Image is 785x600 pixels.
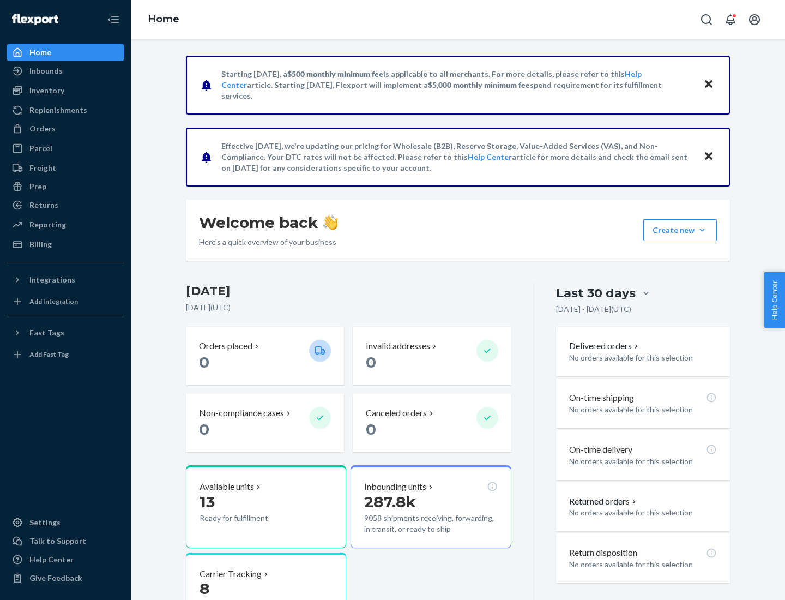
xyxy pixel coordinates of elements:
[569,392,634,404] p: On-time shipping
[199,407,284,419] p: Non-compliance cases
[199,340,252,352] p: Orders placed
[199,420,209,439] span: 0
[702,149,716,165] button: Close
[29,350,69,359] div: Add Fast Tag
[702,77,716,93] button: Close
[221,141,693,173] p: Effective [DATE], we're updating our pricing for Wholesale (B2B), Reserve Storage, Value-Added Se...
[569,352,717,363] p: No orders available for this selection
[569,507,717,518] p: No orders available for this selection
[287,69,383,79] span: $500 monthly minimum fee
[29,517,61,528] div: Settings
[186,302,511,313] p: [DATE] ( UTC )
[29,65,63,76] div: Inbounds
[7,44,124,61] a: Home
[468,152,512,161] a: Help Center
[29,219,66,230] div: Reporting
[7,216,124,233] a: Reporting
[186,394,344,452] button: Non-compliance cases 0
[12,14,58,25] img: Flexport logo
[7,293,124,310] a: Add Integration
[353,394,511,452] button: Canceled orders 0
[569,404,717,415] p: No orders available for this selection
[744,9,765,31] button: Open account menu
[7,140,124,157] a: Parcel
[364,493,416,511] span: 287.8k
[569,340,641,352] button: Delivered orders
[764,272,785,328] button: Help Center
[199,237,338,248] p: Here’s a quick overview of your business
[29,85,64,96] div: Inventory
[29,181,46,192] div: Prep
[428,80,530,89] span: $5,000 monthly minimum fee
[29,327,64,338] div: Fast Tags
[186,283,511,300] h3: [DATE]
[29,554,74,565] div: Help Center
[7,346,124,363] a: Add Fast Tag
[186,327,344,385] button: Orders placed 0
[200,513,300,524] p: Ready for fulfillment
[29,239,52,250] div: Billing
[29,105,87,116] div: Replenishments
[366,340,430,352] p: Invalid addresses
[186,465,346,548] button: Available units13Ready for fulfillment
[366,353,376,371] span: 0
[200,493,215,511] span: 13
[556,285,636,302] div: Last 30 days
[200,568,262,580] p: Carrier Tracking
[569,559,717,570] p: No orders available for this selection
[29,163,56,173] div: Freight
[7,271,124,289] button: Integrations
[7,101,124,119] a: Replenishments
[102,9,124,31] button: Close Navigation
[364,513,497,535] p: 9058 shipments receiving, forwarding, in transit, or ready to ship
[569,547,637,559] p: Return disposition
[569,456,717,467] p: No orders available for this selection
[200,579,209,598] span: 8
[366,420,376,439] span: 0
[29,297,78,306] div: Add Integration
[7,196,124,214] a: Returns
[7,178,124,195] a: Prep
[140,4,188,35] ol: breadcrumbs
[29,274,75,285] div: Integrations
[7,159,124,177] a: Freight
[199,353,209,371] span: 0
[29,123,56,134] div: Orders
[569,443,632,456] p: On-time delivery
[366,407,427,419] p: Canceled orders
[556,304,631,315] p: [DATE] - [DATE] ( UTC )
[29,143,52,154] div: Parcel
[696,9,717,31] button: Open Search Box
[29,47,51,58] div: Home
[7,62,124,80] a: Inbounds
[7,532,124,550] a: Talk to Support
[7,551,124,568] a: Help Center
[7,514,124,531] a: Settings
[199,213,338,232] h1: Welcome back
[200,481,254,493] p: Available units
[7,569,124,587] button: Give Feedback
[643,219,717,241] button: Create new
[323,215,338,230] img: hand-wave emoji
[353,327,511,385] button: Invalid addresses 0
[221,69,693,101] p: Starting [DATE], a is applicable to all merchants. For more details, please refer to this article...
[29,573,82,584] div: Give Feedback
[148,13,179,25] a: Home
[351,465,511,548] button: Inbounding units287.8k9058 shipments receiving, forwarding, in transit, or ready to ship
[7,82,124,99] a: Inventory
[720,9,741,31] button: Open notifications
[569,495,638,508] button: Returned orders
[29,536,86,547] div: Talk to Support
[7,236,124,253] a: Billing
[7,324,124,341] button: Fast Tags
[364,481,426,493] p: Inbounding units
[7,120,124,137] a: Orders
[29,200,58,211] div: Returns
